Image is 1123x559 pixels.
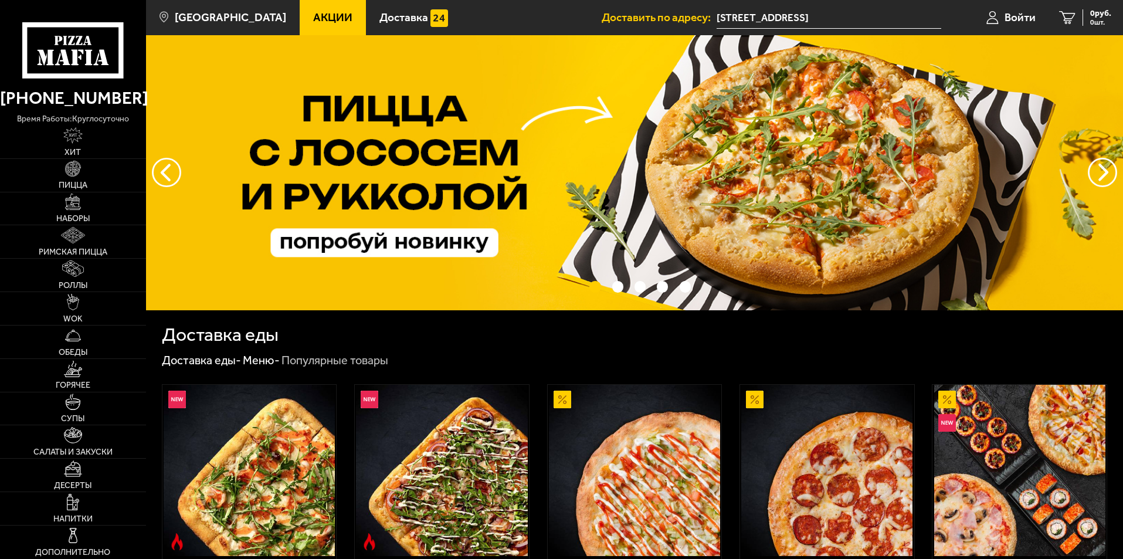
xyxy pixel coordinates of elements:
img: Акционный [746,391,764,408]
span: Обеды [59,348,87,357]
a: Меню- [243,353,280,367]
span: Наборы [56,215,90,223]
span: [GEOGRAPHIC_DATA] [175,12,286,23]
span: 0 шт. [1090,19,1111,26]
span: Супы [61,415,84,423]
span: Доставка [379,12,428,23]
span: Роллы [59,282,87,290]
button: точки переключения [635,281,646,292]
img: Острое блюдо [168,533,186,551]
img: Пепперони 25 см (толстое с сыром) [741,385,912,556]
span: Десерты [54,482,91,490]
img: Новинка [168,391,186,408]
span: Войти [1005,12,1036,23]
img: 15daf4d41897b9f0e9f617042186c801.svg [430,9,448,27]
img: Акционный [938,391,956,408]
img: Аль-Шам 25 см (тонкое тесто) [549,385,720,556]
button: точки переключения [657,281,668,292]
img: Острое блюдо [361,533,378,551]
button: предыдущий [1088,158,1117,187]
img: Новинка [938,414,956,432]
button: точки переключения [589,281,600,292]
a: НовинкаОстрое блюдоРимская с креветками [162,385,337,556]
span: Напитки [53,515,93,523]
button: следующий [152,158,181,187]
span: Акции [313,12,352,23]
a: АкционныйПепперони 25 см (толстое с сыром) [740,385,914,556]
span: Доставить по адресу: [602,12,717,23]
img: Римская с мясным ассорти [356,385,527,556]
span: Римская пицца [39,248,107,256]
span: WOK [63,315,83,323]
span: Пицца [59,181,87,189]
img: Акционный [554,391,571,408]
span: Салаты и закуски [33,448,113,456]
div: Популярные товары [281,353,388,368]
span: Горячее [56,381,90,389]
img: Всё включено [934,385,1105,556]
span: 0 руб. [1090,9,1111,18]
span: Дополнительно [35,548,110,557]
a: НовинкаОстрое блюдоРимская с мясным ассорти [355,385,529,556]
button: точки переключения [612,281,623,292]
span: Хит [65,148,81,157]
button: точки переключения [680,281,691,292]
img: Римская с креветками [164,385,335,556]
a: АкционныйАль-Шам 25 см (тонкое тесто) [548,385,722,556]
a: АкционныйНовинкаВсё включено [932,385,1107,556]
h1: Доставка еды [162,326,279,344]
a: Доставка еды- [162,353,241,367]
img: Новинка [361,391,378,408]
input: Ваш адрес доставки [717,7,941,29]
